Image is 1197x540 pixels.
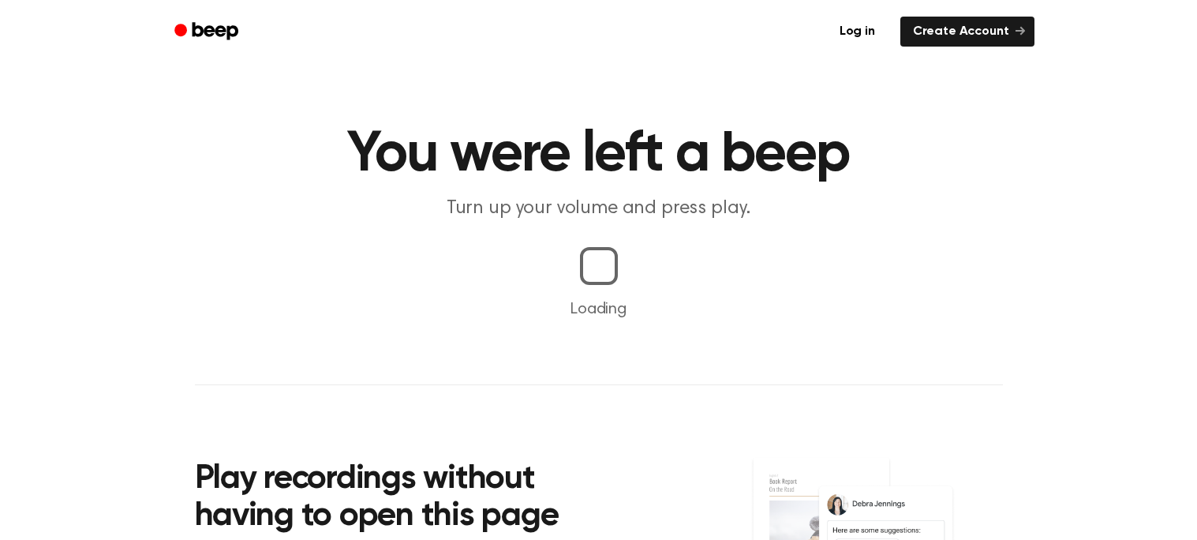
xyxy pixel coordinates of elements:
[296,196,902,222] p: Turn up your volume and press play.
[195,126,1003,183] h1: You were left a beep
[900,17,1034,47] a: Create Account
[195,461,620,536] h2: Play recordings without having to open this page
[19,298,1178,321] p: Loading
[824,13,891,50] a: Log in
[163,17,252,47] a: Beep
